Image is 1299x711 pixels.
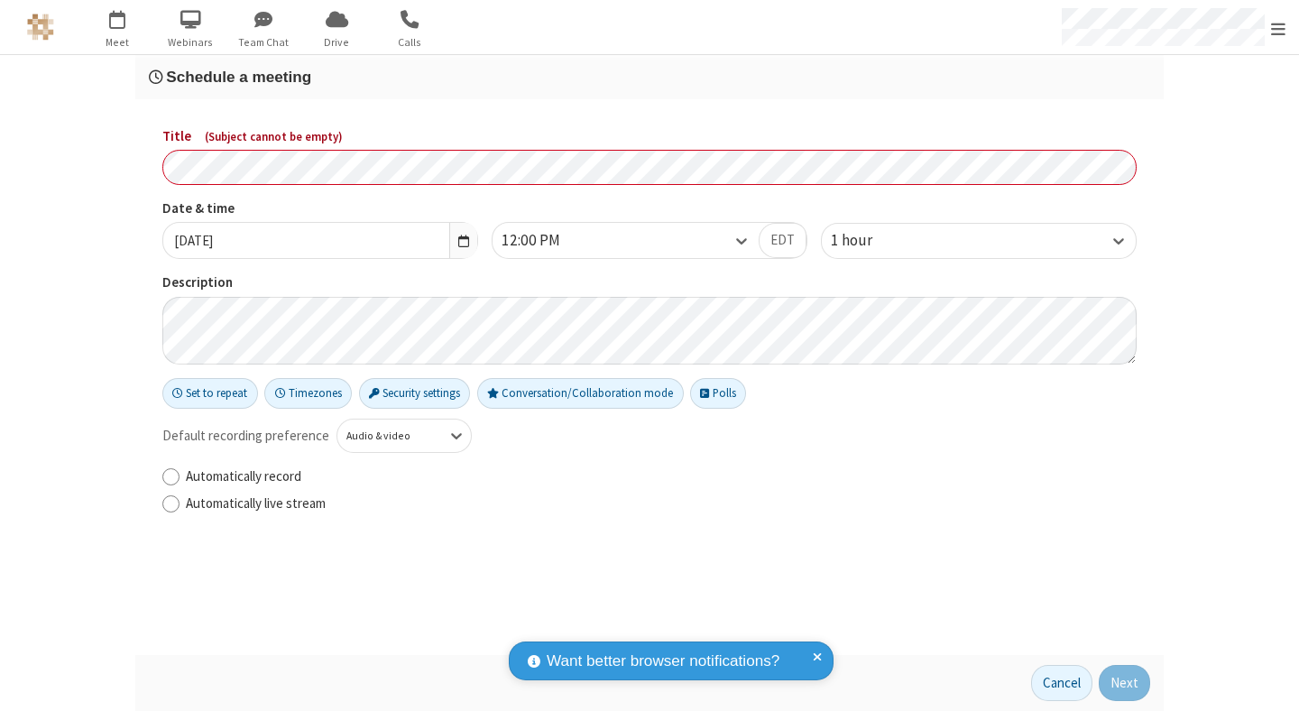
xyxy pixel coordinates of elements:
[359,378,471,409] button: Security settings
[690,378,746,409] button: Polls
[1099,665,1150,701] button: Next
[205,129,343,144] span: ( Subject cannot be empty )
[264,378,352,409] button: Timezones
[230,34,298,51] span: Team Chat
[162,378,258,409] button: Set to repeat
[166,68,311,86] span: Schedule a meeting
[186,494,1137,514] label: Automatically live stream
[157,34,225,51] span: Webinars
[502,229,591,253] div: 12:00 PM
[376,34,444,51] span: Calls
[759,223,806,259] button: EDT
[162,426,329,447] span: Default recording preference
[27,14,54,41] img: QA Selenium DO NOT DELETE OR CHANGE
[1031,665,1092,701] button: Cancel
[547,650,779,673] span: Want better browser notifications?
[477,378,684,409] button: Conversation/Collaboration mode
[84,34,152,51] span: Meet
[303,34,371,51] span: Drive
[831,229,903,253] div: 1 hour
[162,272,1137,293] label: Description
[162,199,478,219] label: Date & time
[186,466,1137,487] label: Automatically record
[346,428,432,444] div: Audio & video
[162,126,1137,147] label: Title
